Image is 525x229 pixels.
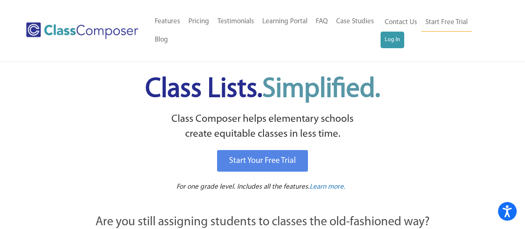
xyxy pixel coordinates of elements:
span: For one grade level. Includes all the features. [176,183,310,190]
a: Case Studies [332,12,378,31]
p: Class Composer helps elementary schools create equitable classes in less time. [50,112,476,142]
nav: Header Menu [381,13,493,48]
a: Pricing [184,12,213,31]
a: Start Free Trial [421,13,472,32]
span: Learn more. [310,183,345,190]
a: Testimonials [213,12,258,31]
a: FAQ [312,12,332,31]
a: Contact Us [381,13,421,32]
a: Features [151,12,184,31]
a: Start Your Free Trial [217,150,308,172]
a: Blog [151,31,172,49]
nav: Header Menu [151,12,381,49]
a: Log In [381,32,404,48]
a: Learn more. [310,182,345,192]
span: Start Your Free Trial [229,157,296,165]
span: Simplified. [262,76,380,103]
img: Class Composer [26,22,138,39]
span: Class Lists. [145,76,380,103]
a: Learning Portal [258,12,312,31]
